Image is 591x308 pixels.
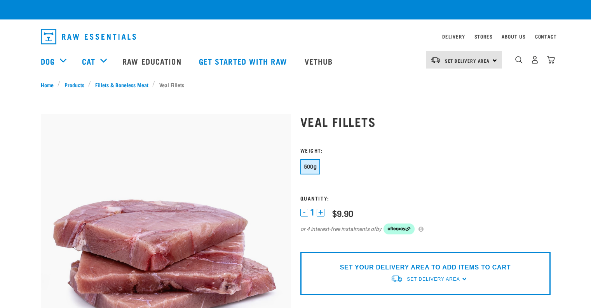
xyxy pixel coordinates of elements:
[332,208,353,218] div: $9.90
[474,35,493,38] a: Stores
[41,81,551,89] nav: breadcrumbs
[300,195,551,201] h3: Quantity:
[515,56,523,63] img: home-icon-1@2x.png
[310,208,315,216] span: 1
[340,263,511,272] p: SET YOUR DELIVERY AREA TO ADD ITEMS TO CART
[391,275,403,283] img: van-moving.png
[502,35,525,38] a: About Us
[82,55,95,67] a: Cat
[300,224,551,234] div: or 4 interest-free instalments of by
[191,46,297,77] a: Get started with Raw
[41,81,58,89] a: Home
[300,114,551,128] h1: Veal Fillets
[115,46,191,77] a: Raw Education
[300,209,308,216] button: -
[304,164,317,170] span: 500g
[300,147,551,153] h3: Weight:
[35,26,557,48] nav: dropdown navigation
[297,46,343,77] a: Vethub
[535,35,557,38] a: Contact
[317,209,324,216] button: +
[407,276,460,282] span: Set Delivery Area
[442,35,465,38] a: Delivery
[300,159,321,174] button: 500g
[445,59,490,62] span: Set Delivery Area
[431,56,441,63] img: van-moving.png
[41,29,136,44] img: Raw Essentials Logo
[384,224,415,234] img: Afterpay
[547,56,555,64] img: home-icon@2x.png
[531,56,539,64] img: user.png
[41,55,55,67] a: Dog
[60,81,88,89] a: Products
[91,81,152,89] a: Fillets & Boneless Meat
